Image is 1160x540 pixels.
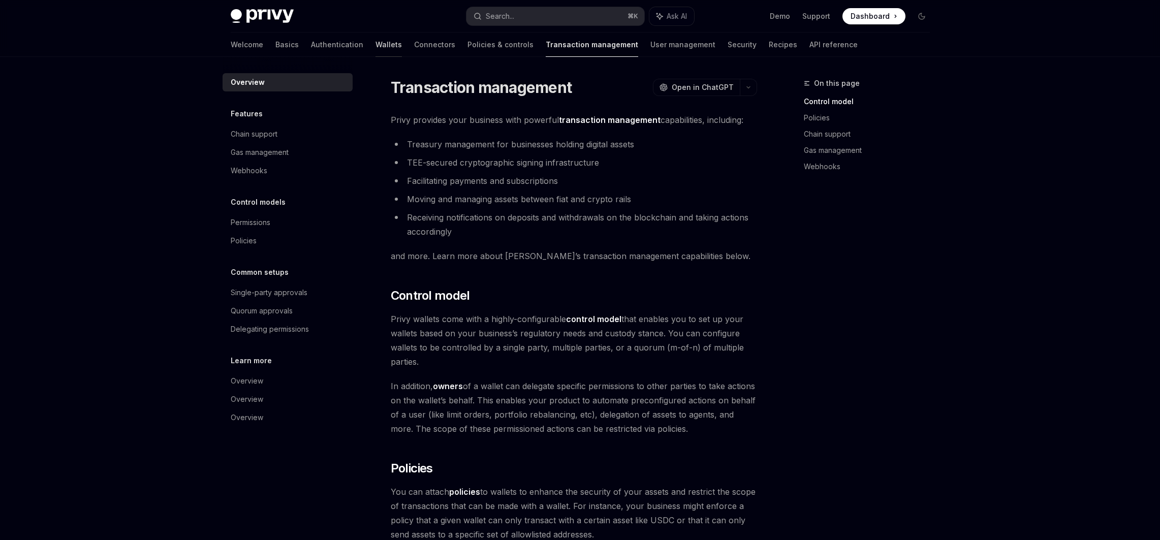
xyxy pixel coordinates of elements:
button: Search...⌘K [466,7,644,25]
span: Open in ChatGPT [672,82,734,92]
a: Transaction management [546,33,638,57]
div: Overview [231,393,263,405]
button: Open in ChatGPT [653,79,740,96]
button: Toggle dark mode [914,8,930,24]
div: Webhooks [231,165,267,177]
a: Chain support [223,125,353,143]
div: Chain support [231,128,277,140]
div: Delegating permissions [231,323,309,335]
img: dark logo [231,9,294,23]
a: Chain support [804,126,938,142]
h5: Common setups [231,266,289,278]
a: Overview [223,390,353,408]
div: Overview [231,76,265,88]
div: Overview [231,411,263,424]
a: User management [650,33,715,57]
a: Delegating permissions [223,320,353,338]
strong: transaction management [559,115,661,125]
a: policies [449,487,480,497]
h5: Learn more [231,355,272,367]
a: Authentication [311,33,363,57]
a: Policies & controls [467,33,534,57]
a: Connectors [414,33,455,57]
span: Ask AI [667,11,687,21]
button: Ask AI [649,7,694,25]
a: Support [802,11,830,21]
li: TEE-secured cryptographic signing infrastructure [391,155,757,170]
a: Single-party approvals [223,283,353,302]
div: Gas management [231,146,289,158]
div: Overview [231,375,263,387]
a: Policies [804,110,938,126]
a: control model [566,314,621,325]
a: Gas management [223,143,353,162]
li: Moving and managing assets between fiat and crypto rails [391,192,757,206]
a: Quorum approvals [223,302,353,320]
a: Policies [223,232,353,250]
li: Treasury management for businesses holding digital assets [391,137,757,151]
div: Single-party approvals [231,287,307,299]
a: Dashboard [842,8,905,24]
span: On this page [814,77,860,89]
a: Overview [223,408,353,427]
span: Dashboard [851,11,890,21]
a: Wallets [375,33,402,57]
span: Privy wallets come with a highly-configurable that enables you to set up your wallets based on yo... [391,312,757,369]
h5: Features [231,108,263,120]
a: Recipes [769,33,797,57]
span: In addition, of a wallet can delegate specific permissions to other parties to take actions on th... [391,379,757,436]
a: API reference [809,33,858,57]
span: Control model [391,288,470,304]
a: Overview [223,73,353,91]
div: Permissions [231,216,270,229]
strong: control model [566,314,621,324]
a: Basics [275,33,299,57]
a: Webhooks [804,158,938,175]
h1: Transaction management [391,78,572,97]
span: and more. Learn more about [PERSON_NAME]’s transaction management capabilities below. [391,249,757,263]
a: owners [433,381,463,392]
div: Quorum approvals [231,305,293,317]
a: Gas management [804,142,938,158]
a: Control model [804,93,938,110]
div: Search... [486,10,514,22]
li: Receiving notifications on deposits and withdrawals on the blockchain and taking actions accordingly [391,210,757,239]
a: Permissions [223,213,353,232]
a: Demo [770,11,790,21]
a: Overview [223,372,353,390]
h5: Control models [231,196,286,208]
div: Policies [231,235,257,247]
a: Welcome [231,33,263,57]
li: Facilitating payments and subscriptions [391,174,757,188]
span: Privy provides your business with powerful capabilities, including: [391,113,757,127]
a: Webhooks [223,162,353,180]
span: ⌘ K [628,12,638,20]
span: Policies [391,460,433,477]
a: Security [728,33,757,57]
